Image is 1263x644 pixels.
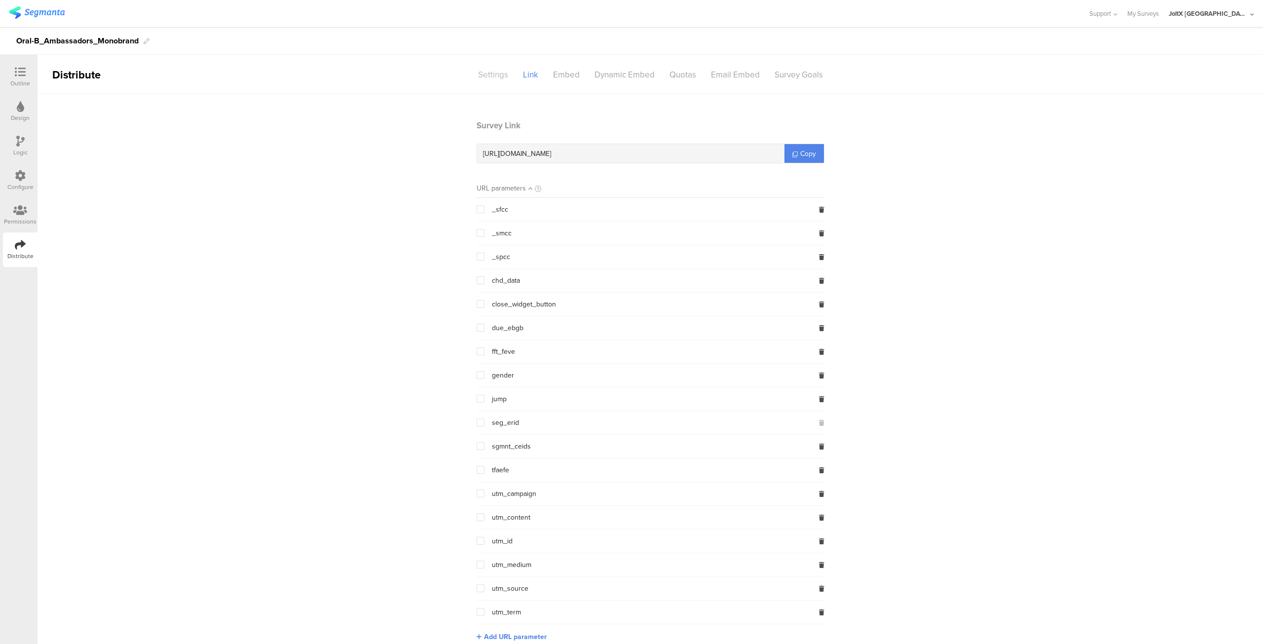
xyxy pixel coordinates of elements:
span: tfaefe [492,466,509,474]
span: Add URL parameter [484,632,547,642]
span: utm_source [492,585,528,593]
div: Survey Goals [767,66,830,83]
span: utm_term [492,608,521,616]
span: utm_medium [492,561,531,569]
button: Add URL parameter [477,632,547,642]
span: chd_data [492,277,520,285]
div: Configure [7,183,34,191]
div: URL parameters [477,183,526,193]
div: Link [516,66,546,83]
div: JoltX [GEOGRAPHIC_DATA] [1169,9,1248,18]
div: Distribute [37,67,151,83]
div: Dynamic Embed [587,66,662,83]
span: gender [492,372,514,379]
span: utm_id [492,537,513,545]
div: Quotas [662,66,704,83]
img: segmanta logo [9,6,65,19]
span: utm_content [492,514,530,522]
div: Design [11,114,30,122]
span: Copy [800,149,816,159]
span: fft_feve [492,348,515,356]
div: Permissions [4,217,37,226]
div: Oral-B_Ambassadors_Monobrand [16,33,139,49]
div: Distribute [7,252,34,261]
span: utm_campaign [492,490,536,498]
span: sgmnt_ceids [492,443,531,451]
div: Logic [13,148,28,157]
span: _spcc [492,253,510,261]
span: Support [1089,9,1111,18]
span: _smcc [492,229,512,237]
span: _sfcc [492,206,508,214]
header: Survey Link [477,119,824,132]
span: jump [492,395,507,403]
div: Embed [546,66,587,83]
div: Outline [10,79,30,88]
i: Sort [528,185,532,192]
span: seg_erid [492,419,519,427]
div: Settings [471,66,516,83]
span: close_widget_button [492,301,556,308]
div: Email Embed [704,66,767,83]
span: due_ebgb [492,324,523,332]
span: [URL][DOMAIN_NAME] [483,149,551,159]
